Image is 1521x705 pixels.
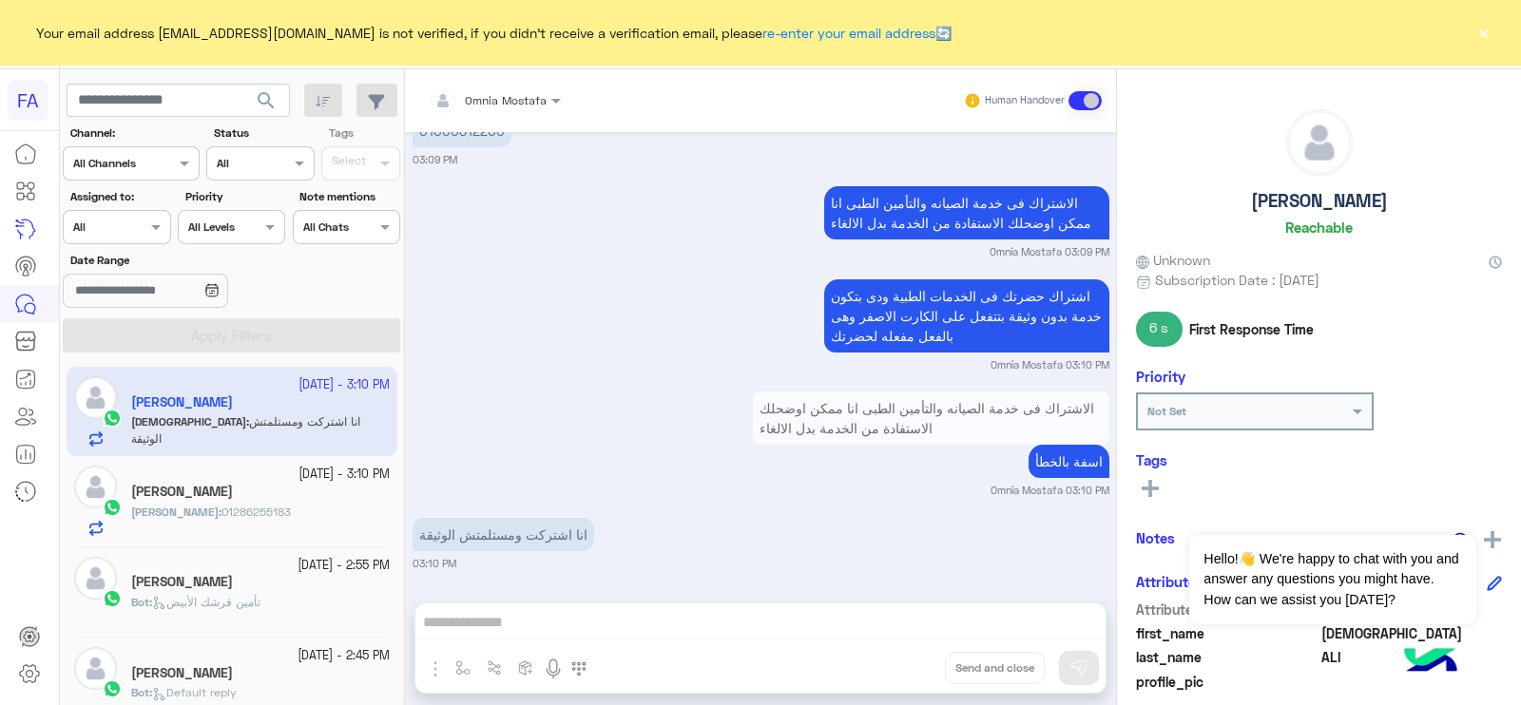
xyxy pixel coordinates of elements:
span: [PERSON_NAME] [131,505,219,519]
p: 15/10/2025, 3:10 PM [1029,445,1109,478]
span: search [255,89,278,112]
label: Date Range [70,252,283,269]
span: First Response Time [1189,319,1314,339]
span: Attribute Name [1136,600,1318,619]
span: last_name [1136,647,1318,667]
button: Apply Filters [63,318,400,352]
button: search [243,84,290,124]
b: : [131,685,152,699]
h5: MOHAMED [131,574,233,590]
a: re-enter your email address [762,25,935,41]
span: تأمين قرشك الأبيض [152,595,260,609]
b: : [131,595,152,609]
button: Send and close [945,652,1045,684]
h5: Sue [131,665,233,681]
span: Hello!👋 We're happy to chat with you and answer any questions you might have. How can we assist y... [1189,535,1475,624]
span: 01286255183 [221,505,291,519]
small: [DATE] - 2:45 PM [298,647,390,665]
span: Bot [131,595,149,609]
p: 15/10/2025, 3:10 PM [413,518,594,551]
small: Omnia Mostafa 03:10 PM [991,483,1109,498]
span: ALI [1321,647,1503,667]
img: WhatsApp [103,589,122,608]
h6: Tags [1136,451,1502,468]
img: defaultAdmin.png [74,466,117,508]
span: Your email address [EMAIL_ADDRESS][DOMAIN_NAME] is not verified, if you didn't receive a verifica... [36,23,952,43]
img: defaultAdmin.png [74,557,117,600]
span: Bot [131,685,149,699]
p: 15/10/2025, 3:10 PM [753,391,1109,445]
span: Unknown [1136,250,1210,270]
label: Channel: [70,124,198,142]
h6: Notes [1136,529,1175,546]
div: FA [8,80,48,121]
span: Subscription Date : [DATE] [1155,270,1319,290]
span: first_name [1136,623,1318,643]
label: Assigned to: [70,188,168,205]
label: Status [214,124,312,142]
label: Priority [185,188,283,205]
small: Omnia Mostafa 03:09 PM [990,244,1109,259]
small: 03:10 PM [413,556,456,571]
small: [DATE] - 2:55 PM [298,557,390,575]
button: × [1473,23,1492,42]
img: defaultAdmin.png [74,647,117,690]
h6: Reachable [1285,219,1353,236]
span: Default reply [152,685,237,699]
img: WhatsApp [103,498,122,517]
span: Omnia Mostafa [465,93,547,107]
small: Human Handover [985,93,1065,108]
span: 6 s [1136,312,1183,346]
span: profile_pic [1136,672,1318,692]
img: hulul-logo.png [1397,629,1464,695]
h6: Attributes [1136,573,1203,590]
small: 03:09 PM [413,152,457,167]
small: Omnia Mostafa 03:10 PM [991,357,1109,372]
span: MUHAMMAD [1321,623,1503,643]
p: 15/10/2025, 3:10 PM [824,279,1109,352]
img: add [1484,531,1501,548]
h5: [PERSON_NAME] [1251,190,1388,212]
p: 15/10/2025, 3:09 PM [824,186,1109,239]
small: [DATE] - 3:10 PM [298,466,390,484]
h5: mohamed [131,484,233,500]
img: WhatsApp [103,679,122,698]
img: defaultAdmin.png [1287,110,1352,175]
b: : [131,505,221,519]
label: Note mentions [299,188,397,205]
b: Not Set [1147,404,1186,418]
h6: Priority [1136,368,1185,385]
p: 15/10/2025, 3:09 PM [413,114,511,147]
